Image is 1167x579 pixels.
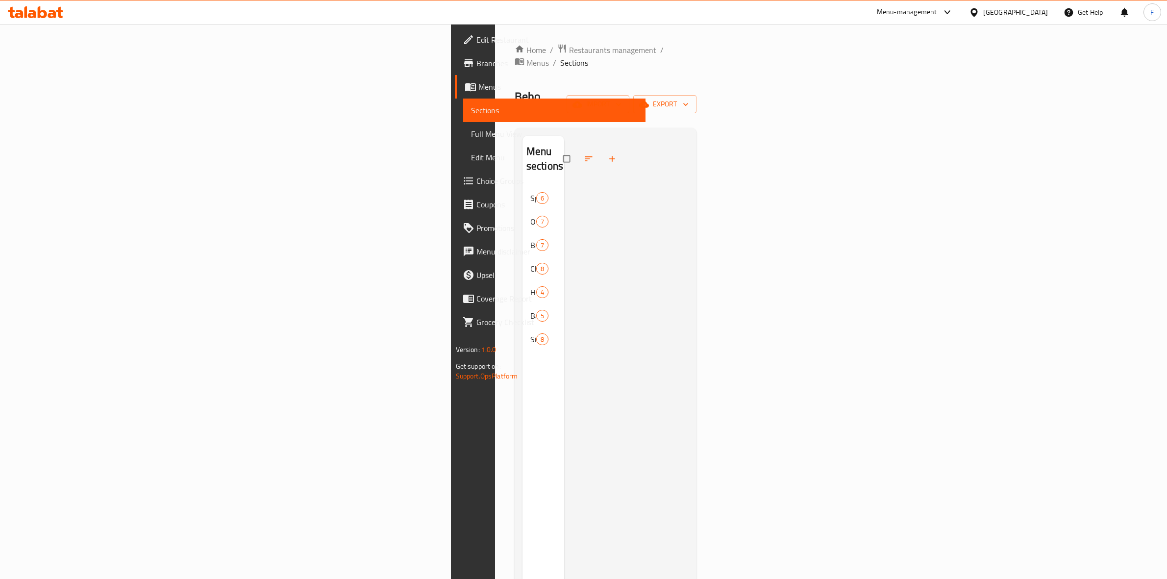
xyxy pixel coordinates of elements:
span: Grocery Checklist [476,316,638,328]
div: Chicken8 [522,257,564,280]
span: Bakaly Sandwiches [530,310,536,322]
a: Edit Menu [463,146,646,169]
div: Burger7 [522,233,564,257]
div: items [536,239,548,251]
button: export [633,95,696,113]
span: 4 [537,288,548,297]
span: Full Menu View [471,128,638,140]
li: / [660,44,664,56]
div: items [536,263,548,275]
span: Sort sections [578,148,601,170]
a: Grocery Checklist [455,310,646,334]
span: Burger [530,239,536,251]
div: [GEOGRAPHIC_DATA] [983,7,1048,18]
span: 8 [537,335,548,344]
span: 1.0.0 [481,343,497,356]
a: Menu disclaimer [455,240,646,263]
a: Sections [463,99,646,122]
span: Coverage Report [476,293,638,304]
span: 7 [537,241,548,250]
span: Oriental Sandwitches [530,216,536,227]
a: Coupons [455,193,646,216]
a: Choice Groups [455,169,646,193]
a: Edit Restaurant [455,28,646,51]
a: Menus [455,75,646,99]
span: 7 [537,217,548,227]
a: Coverage Report [455,287,646,310]
span: 6 [537,194,548,203]
span: Version: [456,343,480,356]
span: Choice Groups [476,175,638,187]
nav: Menu sections [522,182,564,355]
span: Special offers🔥 [530,192,536,204]
span: Promotions [476,222,638,234]
div: Special offers🔥6 [522,186,564,210]
span: Coupons [476,199,638,210]
div: Bakaly Sandwiches5 [522,304,564,327]
div: items [536,310,548,322]
span: Edit Menu [471,151,638,163]
a: Support.OpsPlatform [456,370,518,382]
button: Add section [601,148,625,170]
button: import [567,95,629,113]
div: Menu-management [877,6,937,18]
a: Upsell [455,263,646,287]
span: Chicken [530,263,536,275]
a: Promotions [455,216,646,240]
span: Menu disclaimer [476,246,638,257]
span: 5 [537,311,548,321]
span: Select all sections [557,150,578,168]
a: Branches [455,51,646,75]
span: Edit Restaurant [476,34,638,46]
span: Menus [478,81,638,93]
span: export [641,98,689,110]
span: Sides & Beverage [530,333,536,345]
span: 8 [537,264,548,274]
span: Sections [471,104,638,116]
div: Sides & Beverage8 [522,327,564,351]
div: items [536,216,548,227]
div: Hot Dog4 [522,280,564,304]
span: Get support on: [456,360,501,373]
span: Hot Dog [530,286,536,298]
div: items [536,192,548,204]
span: Upsell [476,269,638,281]
div: items [536,333,548,345]
span: Branches [476,57,638,69]
div: Oriental Sandwitches7 [522,210,564,233]
div: items [536,286,548,298]
a: Full Menu View [463,122,646,146]
span: import [574,98,621,110]
span: F [1150,7,1154,18]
